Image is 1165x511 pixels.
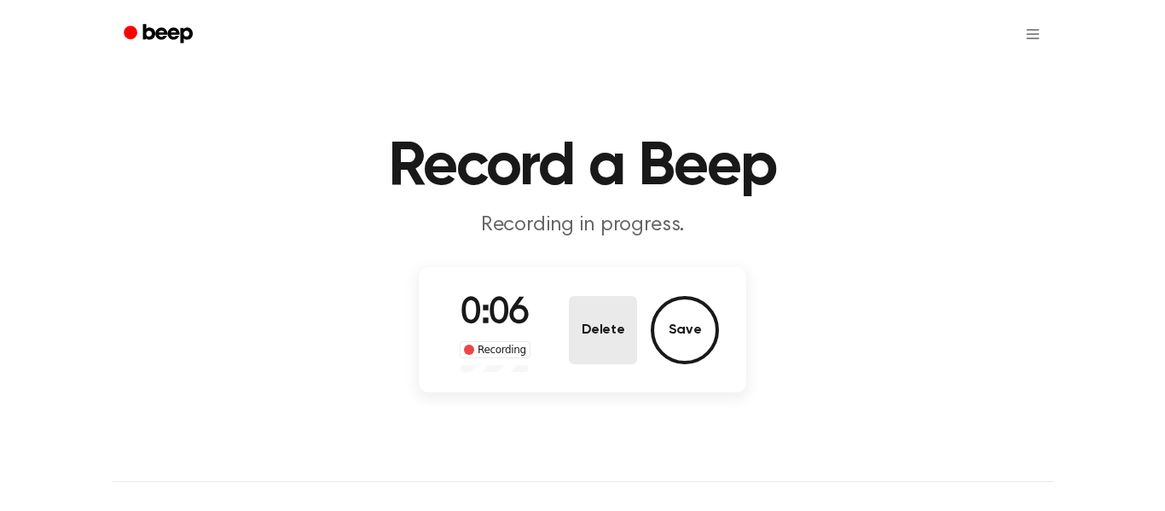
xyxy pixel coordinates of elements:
[255,212,910,240] p: Recording in progress.
[1012,14,1053,55] button: Open menu
[112,18,208,51] a: Beep
[651,296,719,364] button: Save Audio Record
[569,296,637,364] button: Delete Audio Record
[461,296,529,332] span: 0:06
[146,136,1019,198] h1: Record a Beep
[460,341,530,358] div: Recording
